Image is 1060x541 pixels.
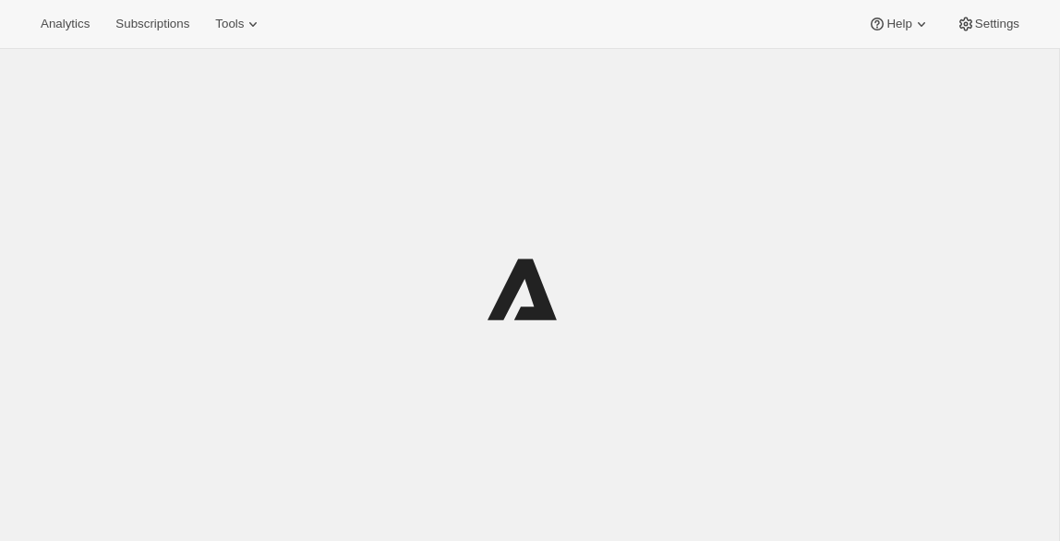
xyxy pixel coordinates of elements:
[857,11,941,37] button: Help
[115,17,189,31] span: Subscriptions
[886,17,911,31] span: Help
[975,17,1019,31] span: Settings
[946,11,1030,37] button: Settings
[204,11,273,37] button: Tools
[104,11,200,37] button: Subscriptions
[30,11,101,37] button: Analytics
[215,17,244,31] span: Tools
[41,17,90,31] span: Analytics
